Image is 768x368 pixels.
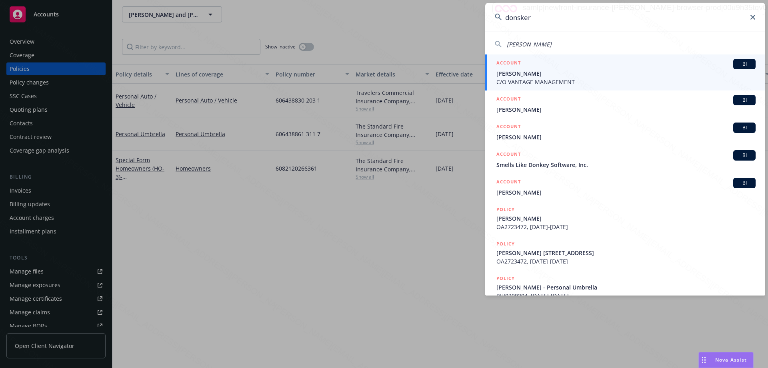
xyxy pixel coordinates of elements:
[507,40,552,48] span: [PERSON_NAME]
[496,78,756,86] span: C/O VANTAGE MANAGEMENT
[496,105,756,114] span: [PERSON_NAME]
[496,123,521,132] h5: ACCOUNT
[485,3,765,32] input: Search...
[496,223,756,231] span: OA2723472, [DATE]-[DATE]
[485,201,765,235] a: POLICY[PERSON_NAME]OA2723472, [DATE]-[DATE]
[699,352,709,368] div: Drag to move
[485,270,765,304] a: POLICY[PERSON_NAME] - Personal UmbrellaPUI0290204, [DATE]-[DATE]
[496,188,756,197] span: [PERSON_NAME]
[496,59,521,68] h5: ACCOUNT
[496,240,515,248] h5: POLICY
[485,146,765,173] a: ACCOUNTBISmells Like Donkey Software, Inc.
[496,178,521,187] h5: ACCOUNT
[698,352,754,368] button: Nova Assist
[736,97,752,104] span: BI
[485,173,765,201] a: ACCOUNTBI[PERSON_NAME]
[496,274,515,282] h5: POLICY
[496,292,756,300] span: PUI0290204, [DATE]-[DATE]
[496,257,756,265] span: OA2723472, [DATE]-[DATE]
[496,205,515,213] h5: POLICY
[496,150,521,160] h5: ACCOUNT
[736,60,752,68] span: BI
[736,124,752,131] span: BI
[496,69,756,78] span: [PERSON_NAME]
[736,179,752,187] span: BI
[485,118,765,146] a: ACCOUNTBI[PERSON_NAME]
[496,133,756,141] span: [PERSON_NAME]
[485,54,765,90] a: ACCOUNTBI[PERSON_NAME]C/O VANTAGE MANAGEMENT
[485,235,765,270] a: POLICY[PERSON_NAME] [STREET_ADDRESS]OA2723472, [DATE]-[DATE]
[496,283,756,292] span: [PERSON_NAME] - Personal Umbrella
[496,161,756,169] span: Smells Like Donkey Software, Inc.
[496,249,756,257] span: [PERSON_NAME] [STREET_ADDRESS]
[715,356,747,363] span: Nova Assist
[496,95,521,105] h5: ACCOUNT
[736,152,752,159] span: BI
[496,214,756,223] span: [PERSON_NAME]
[485,90,765,118] a: ACCOUNTBI[PERSON_NAME]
